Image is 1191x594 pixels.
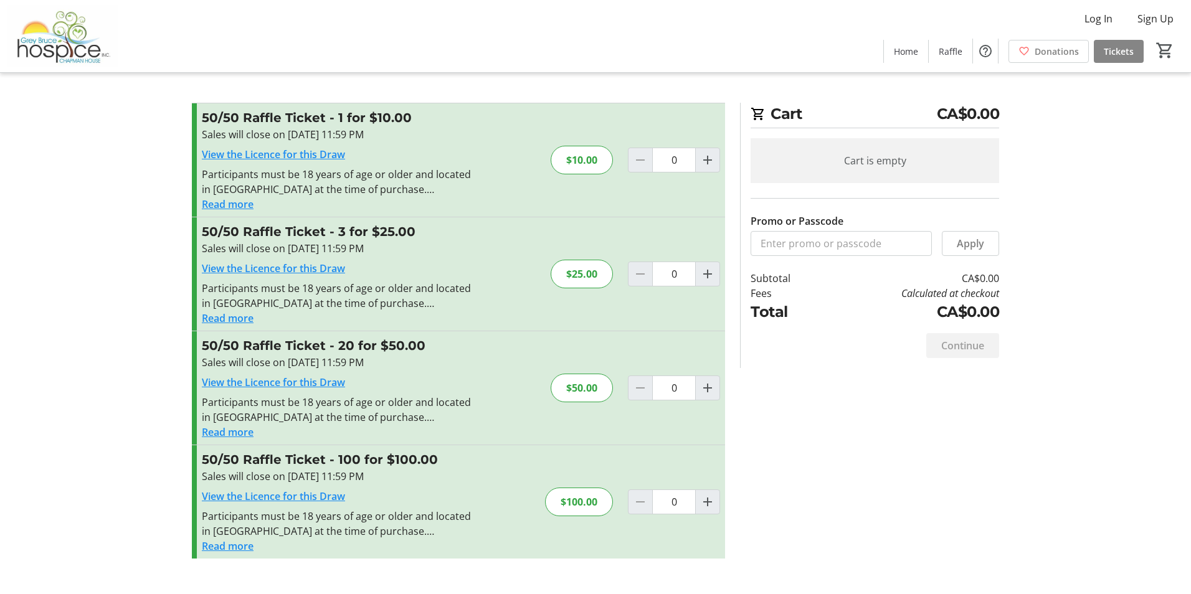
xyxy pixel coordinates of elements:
[751,214,843,229] label: Promo or Passcode
[1127,9,1184,29] button: Sign Up
[939,45,962,58] span: Raffle
[202,450,474,469] h3: 50/50 Raffle Ticket - 100 for $100.00
[937,103,1000,125] span: CA$0.00
[202,509,474,539] div: Participants must be 18 years of age or older and located in [GEOGRAPHIC_DATA] at the time of pur...
[202,197,254,212] button: Read more
[973,39,998,64] button: Help
[823,301,999,323] td: CA$0.00
[202,222,474,241] h3: 50/50 Raffle Ticket - 3 for $25.00
[751,231,932,256] input: Enter promo or passcode
[894,45,918,58] span: Home
[202,262,345,275] a: View the Licence for this Draw
[7,5,118,67] img: Grey Bruce Hospice's Logo
[202,425,254,440] button: Read more
[823,271,999,286] td: CA$0.00
[202,241,474,256] div: Sales will close on [DATE] 11:59 PM
[751,271,823,286] td: Subtotal
[884,40,928,63] a: Home
[751,301,823,323] td: Total
[751,138,999,183] div: Cart is empty
[202,108,474,127] h3: 50/50 Raffle Ticket - 1 for $10.00
[1154,39,1176,62] button: Cart
[551,260,613,288] div: $25.00
[929,40,972,63] a: Raffle
[551,146,613,174] div: $10.00
[1137,11,1174,26] span: Sign Up
[696,262,719,286] button: Increment by one
[551,374,613,402] div: $50.00
[652,148,696,172] input: 50/50 Raffle Ticket Quantity
[652,375,696,400] input: 50/50 Raffle Ticket Quantity
[202,489,345,503] a: View the Licence for this Draw
[1084,11,1113,26] span: Log In
[202,355,474,370] div: Sales will close on [DATE] 11:59 PM
[696,148,719,172] button: Increment by one
[202,167,474,197] div: Participants must be 18 years of age or older and located in [GEOGRAPHIC_DATA] at the time of pur...
[202,336,474,355] h3: 50/50 Raffle Ticket - 20 for $50.00
[823,286,999,301] td: Calculated at checkout
[751,286,823,301] td: Fees
[652,489,696,514] input: 50/50 Raffle Ticket Quantity
[202,395,474,425] div: Participants must be 18 years of age or older and located in [GEOGRAPHIC_DATA] at the time of pur...
[202,127,474,142] div: Sales will close on [DATE] 11:59 PM
[696,490,719,514] button: Increment by one
[942,231,999,256] button: Apply
[202,148,345,161] a: View the Licence for this Draw
[652,262,696,286] input: 50/50 Raffle Ticket Quantity
[1094,40,1144,63] a: Tickets
[1008,40,1089,63] a: Donations
[751,103,999,128] h2: Cart
[1035,45,1079,58] span: Donations
[1075,9,1122,29] button: Log In
[1104,45,1134,58] span: Tickets
[202,539,254,554] button: Read more
[696,376,719,400] button: Increment by one
[957,236,984,251] span: Apply
[202,311,254,326] button: Read more
[545,488,613,516] div: $100.00
[202,469,474,484] div: Sales will close on [DATE] 11:59 PM
[202,375,345,389] a: View the Licence for this Draw
[202,281,474,311] div: Participants must be 18 years of age or older and located in [GEOGRAPHIC_DATA] at the time of pur...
